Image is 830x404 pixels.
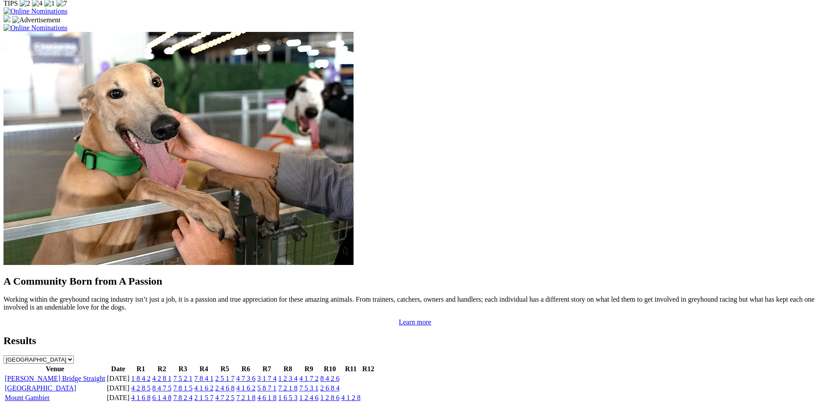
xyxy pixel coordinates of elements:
[106,374,130,383] td: [DATE]
[5,384,76,392] a: [GEOGRAPHIC_DATA]
[4,32,354,265] img: Westy_Cropped.jpg
[4,296,826,311] p: Working within the greyhound racing industry isn’t just a job, it is a passion and true appreciat...
[173,384,193,392] a: 7 8 1 5
[399,318,431,326] a: Learn more
[173,375,193,382] a: 7 5 2 1
[194,394,214,401] a: 2 1 5 7
[278,394,298,401] a: 1 6 5 3
[4,275,826,287] h2: A Community Born from A Passion
[106,365,130,373] th: Date
[236,394,256,401] a: 7 2 1 8
[320,394,340,401] a: 1 2 8 6
[299,365,319,373] th: R9
[152,384,172,392] a: 8 4 7 5
[320,375,340,382] a: 8 4 2 6
[215,375,235,382] a: 2 5 1 7
[257,384,277,392] a: 5 8 7 1
[194,384,214,392] a: 4 1 6 2
[152,365,172,373] th: R2
[320,384,340,392] a: 2 6 8 4
[194,375,214,382] a: 7 8 4 1
[152,394,172,401] a: 6 1 4 8
[299,384,319,392] a: 7 5 3 1
[4,7,67,15] img: Online Nominations
[4,365,105,373] th: Venue
[106,394,130,402] td: [DATE]
[299,394,319,401] a: 1 2 4 6
[194,365,214,373] th: R4
[341,365,361,373] th: R11
[257,394,277,401] a: 4 6 1 8
[131,384,151,392] a: 4 2 8 5
[5,375,105,382] a: [PERSON_NAME] Bridge Straight
[4,15,11,22] img: 15187_Greyhounds_GreysPlayCentral_Resize_SA_WebsiteBanner_300x115_2025.jpg
[131,394,151,401] a: 4 1 6 8
[236,384,256,392] a: 4 1 6 2
[4,24,67,32] img: Online Nominations
[173,394,193,401] a: 7 8 2 4
[299,375,319,382] a: 4 1 7 2
[152,375,172,382] a: 4 2 8 1
[215,384,235,392] a: 2 4 6 8
[173,365,193,373] th: R3
[5,394,50,401] a: Mount Gambier
[215,394,235,401] a: 4 7 2 5
[257,375,277,382] a: 3 1 7 4
[257,365,277,373] th: R7
[236,365,256,373] th: R6
[236,375,256,382] a: 4 7 3 6
[131,375,151,382] a: 1 8 4 2
[4,335,826,347] h2: Results
[341,394,361,401] a: 4 1 2 8
[131,365,151,373] th: R1
[12,16,60,24] img: Advertisement
[278,375,298,382] a: 1 2 3 4
[278,365,298,373] th: R8
[278,384,298,392] a: 7 2 1 8
[320,365,340,373] th: R10
[362,365,375,373] th: R12
[215,365,235,373] th: R5
[106,384,130,393] td: [DATE]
